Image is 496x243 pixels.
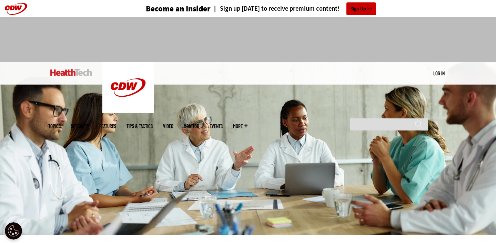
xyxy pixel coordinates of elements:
a: Features [99,124,116,129]
a: CDW [102,108,154,115]
a: Sign up [DATE] to receive premium content! [211,6,340,12]
a: Video [163,124,173,129]
button: Open Preferences [5,222,22,240]
a: Tips & Tactics [126,124,153,129]
span: Topics [48,124,61,129]
a: Become an Insider [120,5,211,13]
span: Specialty [71,124,89,129]
a: Events [210,124,223,129]
h3: Become an Insider [146,5,211,13]
a: MonITor [184,124,199,129]
iframe: advertisement [123,24,374,55]
a: Log in [433,70,445,76]
div: Cookie Settings [5,222,22,240]
img: Home [102,62,154,113]
img: Home [50,69,92,76]
div: User menu [433,70,445,77]
span: More [233,124,247,129]
a: Sign Up [346,2,376,15]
